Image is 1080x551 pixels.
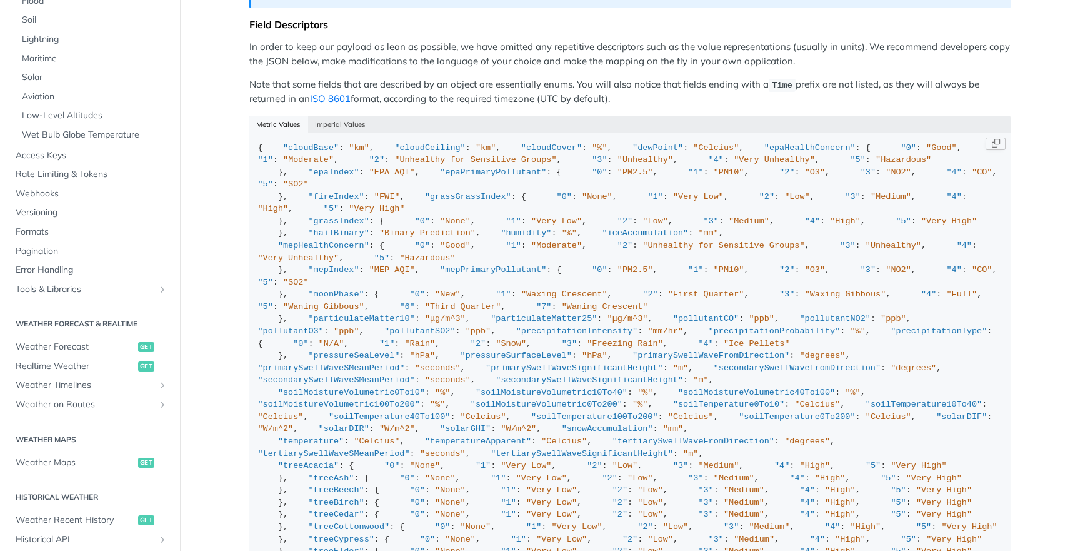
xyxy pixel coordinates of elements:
span: "2" [602,473,617,483]
span: "Low" [642,216,668,226]
span: "mm" [698,228,718,238]
span: Realtime Weather [16,360,135,373]
a: Weather Mapsget [9,453,171,472]
span: "pressureSeaLevel" [309,351,400,360]
span: "seconds" [420,449,466,458]
span: "dewPoint" [632,143,683,153]
span: "Low" [784,192,810,201]
span: "precipitationType" [891,326,987,336]
span: "Good" [926,143,957,153]
h2: Weather Maps [9,434,171,445]
span: "particulateMatter25" [491,314,597,323]
span: "High" [815,473,846,483]
span: "secondarySwellWaveSignificantHeight" [496,375,683,385]
span: Webhooks [16,188,167,200]
span: "2" [642,290,657,299]
span: "Freezing Rain" [587,339,663,348]
span: "2" [779,168,794,177]
a: Aviation [16,88,171,106]
span: "%" [592,143,607,153]
span: "km" [476,143,496,153]
span: "cloudCover" [521,143,582,153]
span: Weather Forecast [16,341,135,353]
span: "None" [582,192,612,201]
span: "Medium" [724,485,764,495]
span: Tools & Libraries [16,283,154,296]
span: "soilTemperature10To40" [866,400,982,409]
span: "Hazardous" [876,155,931,164]
a: Soil [16,11,171,29]
span: "μg/m^3" [425,314,466,323]
span: "3" [845,192,860,201]
span: "Celcius" [693,143,739,153]
span: "%" [435,388,450,397]
span: "Binary Prediction" [379,228,476,238]
span: "High" [830,216,861,226]
span: "soilMoistureVolumetric40To100" [678,388,835,397]
span: "1" [506,216,521,226]
span: "3" [592,155,607,164]
button: Show subpages for Tools & Libraries [157,285,167,295]
button: Show subpages for Historical API [157,535,167,545]
span: "5" [258,179,273,189]
span: "epaHealthConcern" [764,143,856,153]
span: "EPA AQI" [369,168,415,177]
span: "None" [435,485,466,495]
span: "snowAccumulation" [562,424,653,433]
div: Field Descriptors [249,18,1011,31]
span: Maritime [22,53,167,65]
a: Weather TimelinesShow subpages for Weather Timelines [9,376,171,395]
span: "CO" [972,168,992,177]
button: Imperial Values [308,116,373,133]
span: "3" [861,265,876,275]
span: "2" [617,216,632,226]
span: "0" [410,290,425,299]
span: "5" [891,485,906,495]
span: "2" [471,339,486,348]
span: "soilTemperature0To200" [739,412,855,422]
span: "degrees" [799,351,845,360]
span: "%" [851,326,866,336]
span: "degrees" [784,437,830,446]
span: "1" [647,192,662,201]
h2: Weather Forecast & realtime [9,318,171,330]
span: "mepPrimaryPollutant" [440,265,546,275]
span: "Unhealthy for Sensitive Groups" [642,241,804,250]
span: Error Handling [16,264,167,276]
span: "temperatureApparent" [425,437,531,446]
a: Pagination [9,242,171,261]
span: "High" [258,204,289,213]
span: "5" [374,253,389,263]
span: "4" [947,192,962,201]
span: "PM2.5" [617,168,653,177]
span: "N/A" [319,339,344,348]
span: "MEP AQI" [369,265,415,275]
span: "Snow" [496,339,526,348]
span: "primarySwellWaveFromDirection" [632,351,789,360]
span: "0" [410,485,425,495]
span: "4" [947,168,962,177]
span: "2" [759,192,774,201]
span: "primarySwellWaveSMeanPeriod" [258,363,405,373]
span: "mepIndex" [309,265,359,275]
span: "1" [258,155,273,164]
span: "soilMoistureVolumetric100To200" [258,400,420,409]
span: "CO" [972,265,992,275]
span: "secondarySwellWaveSMeanPeriod" [258,375,415,385]
a: Solar [16,68,171,87]
span: "Waxing Gibbous" [805,290,886,299]
span: "New" [435,290,461,299]
span: Versioning [16,206,167,219]
p: In order to keep our payload as lean as possible, we have omitted any repetitive descriptors such... [249,40,1011,68]
span: "2" [612,485,627,495]
span: "Third Quarter" [425,302,501,311]
span: "epaIndex" [309,168,359,177]
a: Access Keys [9,146,171,165]
button: Show subpages for Weather Timelines [157,380,167,390]
span: "soilMoistureVolumetric10To40" [476,388,627,397]
span: "pressureSurfaceLevel" [461,351,572,360]
span: "degrees" [891,363,936,373]
span: "pollutantO3" [258,326,324,336]
span: "Medium" [714,473,754,483]
a: Maritime [16,49,171,68]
